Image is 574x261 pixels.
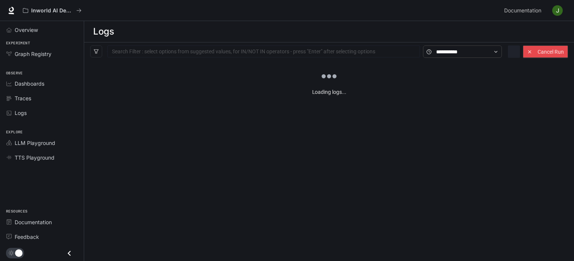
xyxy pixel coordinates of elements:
[3,106,81,119] a: Logs
[20,3,85,18] button: All workspaces
[93,24,114,39] h1: Logs
[3,151,81,164] a: TTS Playground
[15,94,31,102] span: Traces
[90,45,102,57] button: filter
[523,45,568,58] button: Cancel Run
[15,109,27,117] span: Logs
[501,3,547,18] a: Documentation
[504,6,541,15] span: Documentation
[3,92,81,105] a: Traces
[15,50,51,58] span: Graph Registry
[550,3,565,18] button: User avatar
[3,77,81,90] a: Dashboards
[3,230,81,243] a: Feedback
[312,88,346,96] article: Loading logs...
[61,246,78,261] button: Close drawer
[3,216,81,229] a: Documentation
[94,49,99,54] span: filter
[15,154,54,161] span: TTS Playground
[538,48,564,56] span: Cancel Run
[3,136,81,149] a: LLM Playground
[15,218,52,226] span: Documentation
[15,139,55,147] span: LLM Playground
[31,8,73,14] p: Inworld AI Demos
[552,5,563,16] img: User avatar
[3,23,81,36] a: Overview
[3,47,81,60] a: Graph Registry
[15,80,44,88] span: Dashboards
[15,249,23,257] span: Dark mode toggle
[15,26,38,34] span: Overview
[15,233,39,241] span: Feedback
